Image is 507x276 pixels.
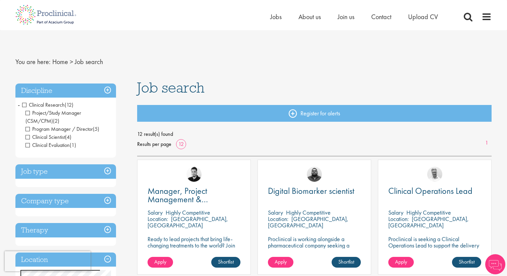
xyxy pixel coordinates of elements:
a: Apply [268,257,293,268]
h3: Job type [15,164,116,179]
span: Clinical Evaluation [25,142,70,149]
span: (1) [70,142,76,149]
p: [GEOGRAPHIC_DATA], [GEOGRAPHIC_DATA] [388,215,469,229]
span: You are here: [15,57,51,66]
a: Contact [371,12,391,21]
a: Manager, Project Management & Operational Delivery [148,187,240,204]
p: [GEOGRAPHIC_DATA], [GEOGRAPHIC_DATA] [268,215,348,229]
span: (4) [65,133,71,141]
span: Clinical Research [22,101,73,108]
h3: Therapy [15,223,116,237]
img: Ashley Bennett [307,167,322,182]
a: Shortlist [332,257,361,268]
a: Register for alerts [137,105,492,122]
p: Highly Competitive [406,209,451,216]
iframe: reCAPTCHA [5,251,91,271]
a: Shortlist [452,257,481,268]
a: Clinical Operations Lead [388,187,481,195]
span: Results per page [137,139,171,149]
span: Apply [275,258,287,265]
img: Anderson Maldonado [186,167,202,182]
p: Highly Competitive [166,209,210,216]
span: Job search [137,78,205,97]
span: Clinical Scientist [25,133,71,141]
span: (2) [53,117,59,124]
p: Proclinical is working alongside a pharmaceutical company seeking a Digital Biomarker Scientist t... [268,236,361,268]
span: Location: [388,215,409,223]
span: Clinical Scientist [25,133,65,141]
span: 12 result(s) found [137,129,492,139]
span: Manager, Project Management & Operational Delivery [148,185,220,213]
a: Upload CV [408,12,438,21]
img: Joshua Bye [427,167,442,182]
a: 12 [176,141,186,148]
a: Shortlist [211,257,240,268]
img: Chatbot [485,254,505,274]
span: Digital Biomarker scientist [268,185,354,197]
a: 1 [482,139,492,147]
p: Ready to lead projects that bring life-changing treatments to the world? Join our client at the f... [148,236,240,268]
span: Clinical Research [22,101,65,108]
span: Clinical Operations Lead [388,185,472,197]
span: Location: [268,215,288,223]
span: (12) [65,101,73,108]
span: > [70,57,73,66]
a: Jobs [270,12,282,21]
span: Program Manager / Director [25,125,99,132]
span: Salary [388,209,403,216]
p: [GEOGRAPHIC_DATA], [GEOGRAPHIC_DATA] [148,215,228,229]
span: Salary [268,209,283,216]
a: About us [298,12,321,21]
a: breadcrumb link [52,57,68,66]
p: Proclinical is seeking a Clinical Operations Lead to support the delivery of clinical trials in o... [388,236,481,255]
a: Digital Biomarker scientist [268,187,361,195]
span: - [18,100,20,110]
h3: Company type [15,194,116,208]
h3: Discipline [15,84,116,98]
a: Join us [338,12,354,21]
a: Apply [388,257,414,268]
span: Apply [395,258,407,265]
span: (5) [93,125,99,132]
span: Job search [75,57,103,66]
span: Apply [154,258,166,265]
span: Location: [148,215,168,223]
span: Clinical Evaluation [25,142,76,149]
a: Apply [148,257,173,268]
span: Project/Study Manager (CSM/CPM) [25,109,81,124]
span: Salary [148,209,163,216]
p: Highly Competitive [286,209,331,216]
span: Program Manager / Director [25,125,93,132]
